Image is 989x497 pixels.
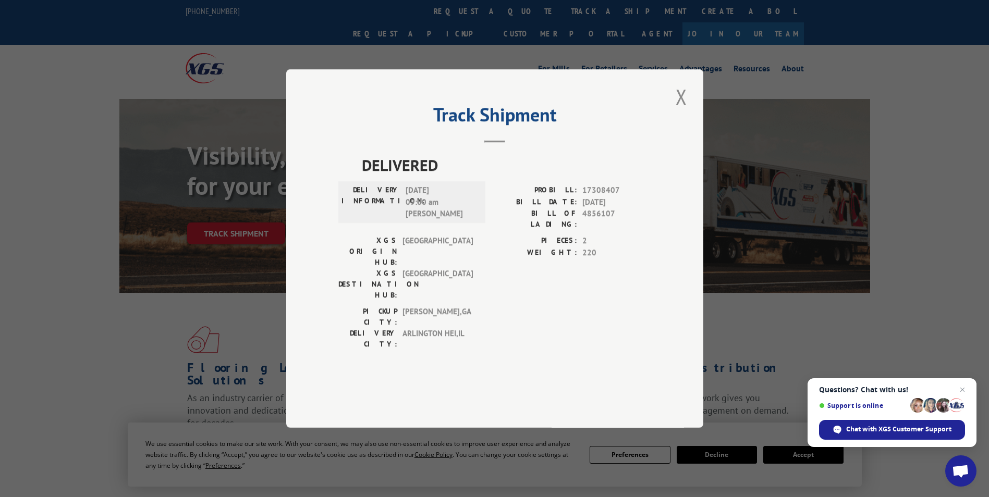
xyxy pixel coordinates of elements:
label: BILL DATE: [495,196,577,208]
label: PIECES: [495,235,577,247]
span: [DATE] 09:00 am [PERSON_NAME] [406,184,476,220]
span: 17308407 [582,184,651,196]
span: [GEOGRAPHIC_DATA] [402,268,473,301]
label: WEIGHT: [495,247,577,259]
span: Chat with XGS Customer Support [819,420,965,440]
span: 2 [582,235,651,247]
label: XGS DESTINATION HUB: [338,268,397,301]
span: [GEOGRAPHIC_DATA] [402,235,473,268]
span: ARLINGTON HEI , IL [402,328,473,350]
label: XGS ORIGIN HUB: [338,235,397,268]
label: DELIVERY INFORMATION: [341,184,400,220]
a: Open chat [945,455,976,487]
span: Questions? Chat with us! [819,386,965,394]
button: Close modal [673,82,690,111]
span: 220 [582,247,651,259]
h2: Track Shipment [338,107,651,127]
span: 4856107 [582,208,651,230]
label: DELIVERY CITY: [338,328,397,350]
span: Support is online [819,402,907,409]
label: PROBILL: [495,184,577,196]
label: BILL OF LADING: [495,208,577,230]
span: Chat with XGS Customer Support [846,425,951,434]
label: PICKUP CITY: [338,306,397,328]
span: [PERSON_NAME] , GA [402,306,473,328]
span: DELIVERED [362,153,651,177]
span: [DATE] [582,196,651,208]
